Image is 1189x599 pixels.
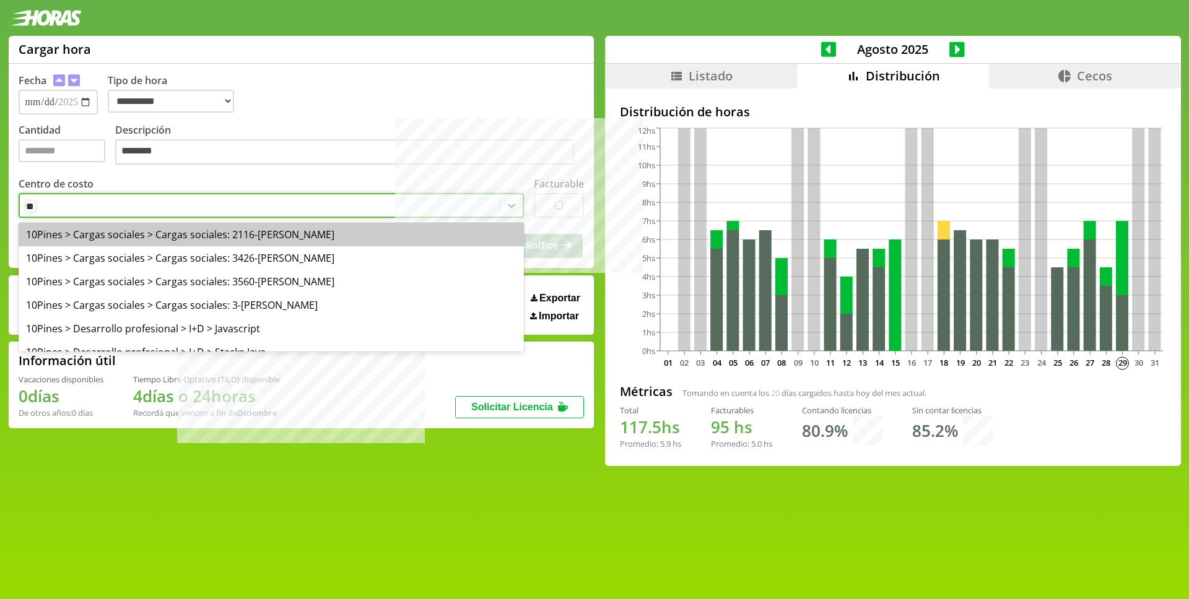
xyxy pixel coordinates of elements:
[638,125,655,136] tspan: 12hs
[133,374,280,385] div: Tiempo Libre Optativo (TiLO) disponible
[620,416,661,438] span: 117.5
[620,405,681,416] div: Total
[19,317,524,340] div: 10Pines > Desarrollo profesional > I+D > Javascript
[19,41,91,58] h1: Cargar hora
[956,357,964,368] text: 19
[912,405,993,416] div: Sin contar licencias
[19,293,524,317] div: 10Pines > Cargas sociales > Cargas sociales: 3-[PERSON_NAME]
[19,352,116,369] h2: Información útil
[923,357,932,368] text: 17
[642,290,655,301] tspan: 3hs
[728,357,737,368] text: 05
[711,416,730,438] span: 95
[642,252,655,264] tspan: 5hs
[534,177,584,191] label: Facturable
[527,292,584,304] button: Exportar
[1077,67,1112,84] span: Cecos
[771,387,780,399] span: 20
[1102,357,1110,368] text: 28
[664,357,673,368] text: 01
[471,402,553,412] span: Solicitar Licencia
[620,438,681,449] div: Promedio: hs
[1134,357,1143,368] text: 30
[874,357,884,368] text: 14
[1053,357,1061,368] text: 25
[108,90,234,113] select: Tipo de hora
[620,383,673,400] h2: Métricas
[19,246,524,270] div: 10Pines > Cargas sociales > Cargas sociales: 3426-[PERSON_NAME]
[1037,357,1046,368] text: 24
[802,420,848,442] h1: 80.9 %
[19,270,524,293] div: 10Pines > Cargas sociales > Cargas sociales: 3560-[PERSON_NAME]
[19,340,524,364] div: 10Pines > Desarrollo profesional > I+D > Stacks Java
[1150,357,1159,368] text: 31
[793,357,802,368] text: 09
[539,293,580,304] span: Exportar
[19,223,524,246] div: 10Pines > Cargas sociales > Cargas sociales: 2116-[PERSON_NAME]
[802,405,882,416] div: Contando licencias
[836,41,949,58] span: Agosto 2025
[19,74,46,87] label: Fecha
[133,407,280,418] div: Recordá que vencen a fin de
[682,387,926,399] span: Tomando en cuenta los días cargados hasta hoy del mes actual.
[642,197,655,208] tspan: 8hs
[712,357,721,368] text: 04
[711,416,772,438] h1: hs
[638,160,655,171] tspan: 10hs
[751,438,762,449] span: 5.0
[19,407,103,418] div: De otros años: 0 días
[19,139,105,162] input: Cantidad
[115,139,574,165] textarea: Descripción
[761,357,770,368] text: 07
[10,10,82,26] img: logotipo
[711,405,772,416] div: Facturables
[1118,357,1126,368] text: 29
[1004,357,1013,368] text: 22
[1086,357,1094,368] text: 27
[620,416,681,438] h1: hs
[696,357,705,368] text: 03
[939,357,948,368] text: 18
[642,308,655,319] tspan: 2hs
[689,67,733,84] span: Listado
[660,438,671,449] span: 5.9
[972,357,980,368] text: 20
[237,407,277,418] b: Diciembre
[642,345,655,356] tspan: 0hs
[133,385,280,407] h1: 4 días o 24 horas
[988,357,996,368] text: 21
[642,327,655,338] tspan: 1hs
[620,103,1166,120] h2: Distribución de horas
[1069,357,1078,368] text: 26
[826,357,835,368] text: 11
[912,420,958,442] h1: 85.2 %
[638,141,655,152] tspan: 11hs
[455,396,584,418] button: Solicitar Licencia
[19,177,94,191] label: Centro de costo
[642,271,655,282] tspan: 4hs
[711,438,772,449] div: Promedio: hs
[907,357,916,368] text: 16
[680,357,689,368] text: 02
[1021,357,1029,368] text: 23
[115,123,584,168] label: Descripción
[777,357,786,368] text: 08
[891,357,899,368] text: 15
[19,123,115,168] label: Cantidad
[108,74,244,114] label: Tipo de hora
[539,311,579,322] span: Importar
[842,357,851,368] text: 12
[866,67,940,84] span: Distribución
[858,357,867,368] text: 13
[19,374,103,385] div: Vacaciones disponibles
[809,357,818,368] text: 10
[642,178,655,189] tspan: 9hs
[642,234,655,245] tspan: 6hs
[642,215,655,226] tspan: 7hs
[745,357,754,368] text: 06
[19,385,103,407] h1: 0 días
